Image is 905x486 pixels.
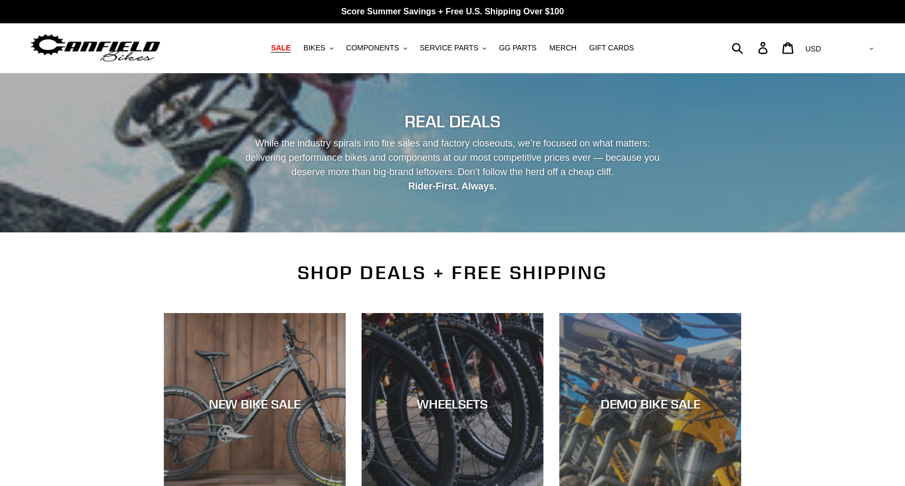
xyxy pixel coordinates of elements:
a: SALE [266,41,296,55]
h2: REAL DEALS [164,111,742,132]
span: COMPONENTS [346,44,399,53]
a: MERCH [544,41,582,55]
div: DEMO BIKE SALE [559,396,741,412]
span: SALE [271,44,291,53]
a: GG PARTS [494,41,542,55]
img: Canfield Bikes [29,31,162,65]
span: SERVICE PARTS [420,44,478,53]
h2: SHOP DEALS + FREE SHIPPING [164,262,742,284]
input: Search [737,36,765,59]
button: COMPONENTS [341,41,412,55]
button: BIKES [298,41,338,55]
span: GG PARTS [499,44,537,53]
p: While the industry spirals into fire sales and factory closeouts, we’re focused on what matters: ... [236,136,670,194]
div: NEW BIKE SALE [164,396,346,412]
span: BIKES [303,44,325,53]
strong: Rider-First. Always. [408,181,497,192]
span: GIFT CARDS [589,44,634,53]
div: WHEELSETS [362,396,543,412]
button: SERVICE PARTS [415,41,491,55]
a: GIFT CARDS [584,41,639,55]
span: MERCH [549,44,576,53]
